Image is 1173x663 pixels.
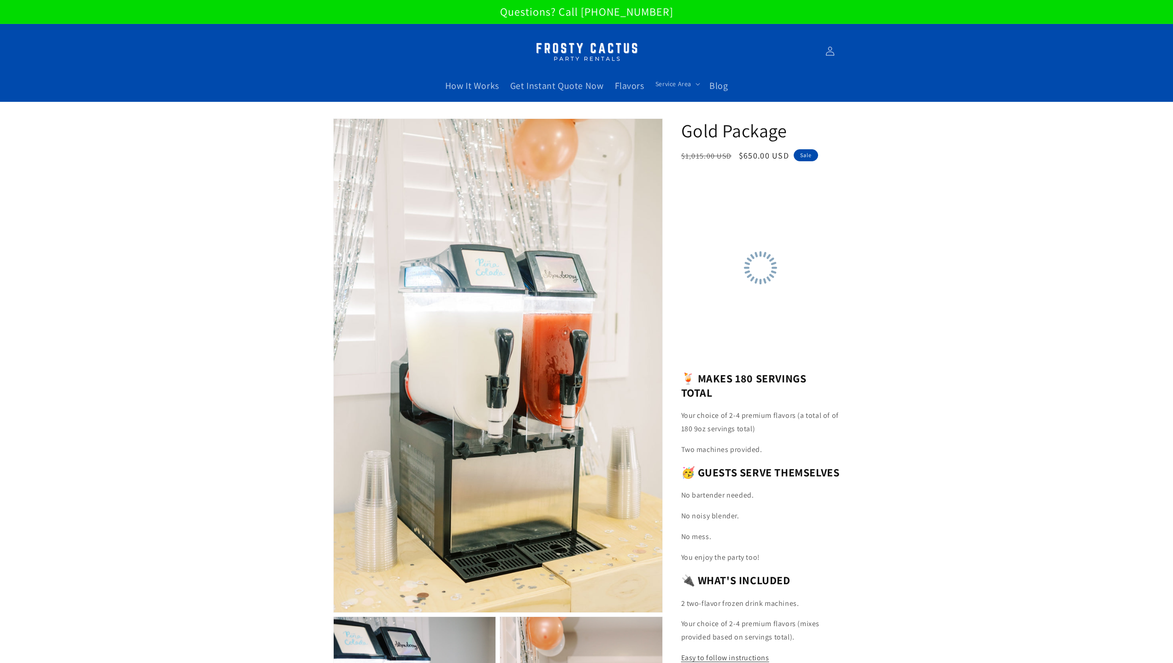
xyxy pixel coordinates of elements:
a: Easy to follow instructions [681,653,769,663]
a: Get Instant Quote Now [505,74,609,97]
span: You enjoy the party too! [681,552,760,562]
span: No noisy blender. [681,511,739,521]
span: Blog [709,80,728,92]
a: How It Works [440,74,505,97]
span: How It Works [445,80,499,92]
b: 🔌 WHAT'S INCLUDED [681,573,790,587]
span: Sale [794,149,818,161]
h1: Gold Package [681,118,840,142]
span: Get Instant Quote Now [510,80,604,92]
span: Service Area [655,80,691,88]
s: $1,015.00 USD [681,151,732,161]
b: 🥳 GUESTS SERVE THEMSELVES [681,465,840,480]
a: Blog [704,74,733,97]
a: Flavors [609,74,650,97]
span: No mess. [681,532,712,541]
span: Your choice of 2-4 premium flavors (mixes provided based on servings total). [681,619,820,642]
span: $650.00 USD [739,150,789,161]
span: Your choice of 2-4 premium flavors (a total of of 180 9oz servings total) [681,411,839,434]
p: Two machines provided. [681,443,840,457]
b: 🍹 MAKES 180 SERVINGS TOTAL [681,371,807,400]
img: Margarita Machine Rental in Scottsdale, Phoenix, Tempe, Chandler, Gilbert, Mesa and Maricopa [529,37,644,66]
summary: Service Area [650,74,704,94]
span: 2 two-flavor frozen drink machines. [681,598,799,608]
span: ​​No bartender needed. [681,490,754,500]
span: Flavors [615,80,644,92]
